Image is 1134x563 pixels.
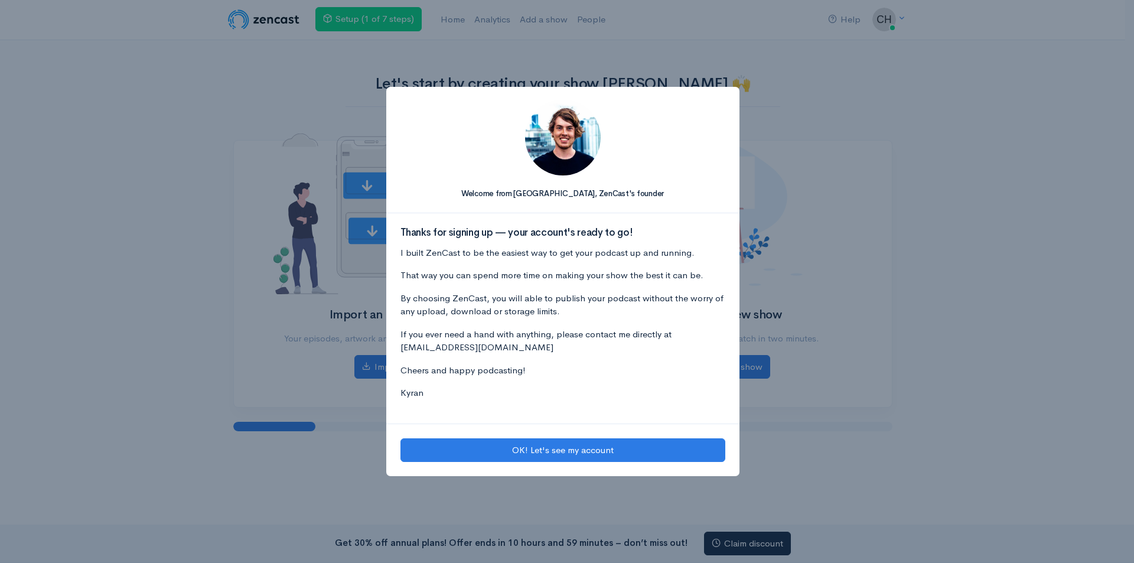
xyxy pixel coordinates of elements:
[1094,523,1122,551] iframe: gist-messenger-bubble-iframe
[400,328,725,354] p: If you ever need a hand with anything, please contact me directly at [EMAIL_ADDRESS][DOMAIN_NAME]
[400,269,725,282] p: That way you can spend more time on making your show the best it can be.
[400,227,725,239] h3: Thanks for signing up — your account's ready to go!
[400,438,725,463] button: OK! Let's see my account
[400,386,725,400] p: Kyran
[400,364,725,377] p: Cheers and happy podcasting!
[400,292,725,318] p: By choosing ZenCast, you will able to publish your podcast without the worry of any upload, downl...
[400,190,725,198] h5: Welcome from [GEOGRAPHIC_DATA], ZenCast's founder
[400,246,725,260] p: I built ZenCast to be the easiest way to get your podcast up and running.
